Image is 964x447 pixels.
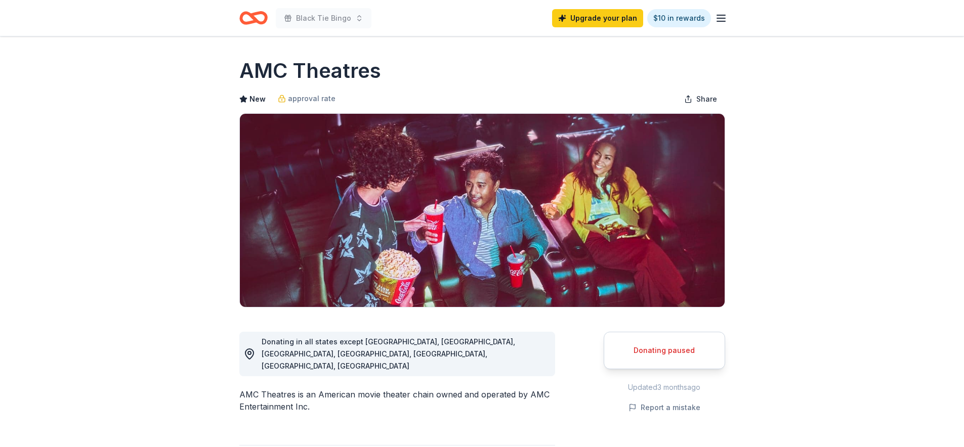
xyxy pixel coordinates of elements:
span: Black Tie Bingo [296,12,351,24]
img: Image for AMC Theatres [240,114,725,307]
button: Black Tie Bingo [276,8,371,28]
span: Donating in all states except [GEOGRAPHIC_DATA], [GEOGRAPHIC_DATA], [GEOGRAPHIC_DATA], [GEOGRAPHI... [262,337,515,370]
a: $10 in rewards [647,9,711,27]
span: Share [696,93,717,105]
button: Share [676,89,725,109]
span: approval rate [288,93,336,105]
div: Updated 3 months ago [604,381,725,393]
a: approval rate [278,93,336,105]
a: Upgrade your plan [552,9,643,27]
span: New [249,93,266,105]
div: AMC Theatres is an American movie theater chain owned and operated by AMC Entertainment Inc. [239,388,555,413]
h1: AMC Theatres [239,57,381,85]
a: Home [239,6,268,30]
button: Report a mistake [628,401,700,414]
div: Donating paused [616,344,712,356]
